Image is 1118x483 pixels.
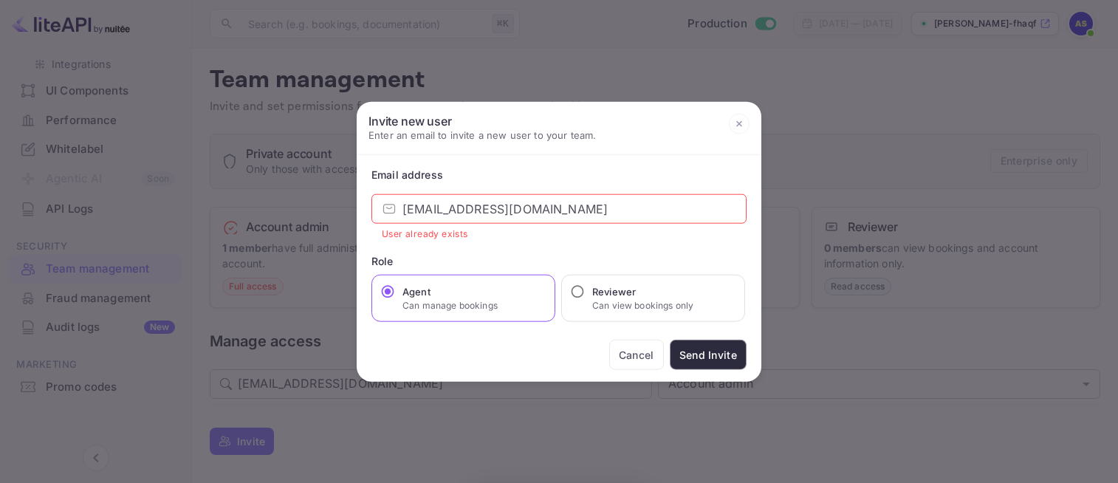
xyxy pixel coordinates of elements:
h6: Reviewer [592,284,693,299]
div: Email address [371,167,747,182]
button: Send Invite [670,340,747,370]
button: Cancel [609,340,664,370]
p: Enter an email to invite a new user to your team. [368,128,596,143]
h6: Invite new user [368,113,596,128]
p: Can manage bookings [402,299,498,312]
h6: Agent [402,284,498,299]
p: Can view bookings only [592,299,693,312]
p: User already exists [382,227,736,241]
div: Role [371,253,747,269]
input: example@nuitee.com [402,194,747,224]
